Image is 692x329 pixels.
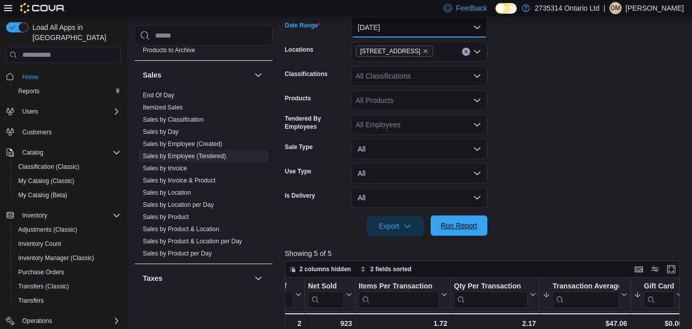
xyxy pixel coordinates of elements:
label: Sale Type [285,143,313,151]
a: Sales by Invoice [143,165,187,172]
span: Sales by Location per Day [143,201,214,209]
a: My Catalog (Beta) [14,189,71,201]
div: Gift Card Sales [644,282,674,308]
a: Classification (Classic) [14,161,84,173]
div: Qty Per Transaction [454,282,528,308]
div: Items Per Transaction [359,282,439,291]
button: Display options [649,263,661,275]
div: Net Sold [308,282,344,291]
button: All [352,188,487,208]
a: Home [18,71,43,83]
div: Gift Cards [644,282,674,291]
span: Inventory Manager (Classic) [18,254,94,262]
span: Sales by Invoice [143,164,187,172]
button: Purchase Orders [10,265,125,279]
h3: Taxes [143,273,163,283]
div: Items Per Transaction [359,282,439,308]
button: Net Sold [308,282,352,308]
button: Remove 268 Sandwich St S from selection in this group [422,48,429,54]
label: Use Type [285,167,311,175]
button: All [352,139,487,159]
label: Classifications [285,70,328,78]
div: Qty Per Transaction [454,282,528,291]
button: Transaction Average [543,282,627,308]
a: Purchase Orders [14,266,68,278]
span: Export [373,216,417,236]
span: End Of Day [143,91,174,99]
a: End Of Day [143,92,174,99]
button: 2 columns hidden [285,263,355,275]
span: [STREET_ADDRESS] [360,46,420,56]
button: Sales [143,70,250,80]
a: Sales by Product & Location [143,226,219,233]
button: Items Per Transaction [359,282,447,308]
span: Customers [22,128,52,136]
a: Transfers (Classic) [14,280,73,293]
label: Locations [285,46,314,54]
button: Taxes [252,272,264,284]
h3: Sales [143,70,162,80]
button: Customers [2,125,125,139]
span: Transfers [18,297,44,305]
a: Sales by Product [143,213,189,221]
span: 2 fields sorted [370,265,411,273]
span: Inventory Count [14,238,121,250]
span: Operations [22,317,52,325]
span: Sales by Day [143,128,179,136]
button: Adjustments (Classic) [10,223,125,237]
button: Inventory Manager (Classic) [10,251,125,265]
button: Qty Per Transaction [454,282,536,308]
button: Catalog [18,147,47,159]
button: Inventory Count [10,237,125,251]
span: Users [18,105,121,118]
span: Purchase Orders [14,266,121,278]
span: Sales by Product per Day [143,249,212,258]
span: Sales by Classification [143,116,204,124]
button: Open list of options [473,121,481,129]
span: Home [18,70,121,83]
button: All [352,163,487,184]
a: Transfers [14,295,48,307]
a: Sales by Location per Day [143,201,214,208]
button: Keyboard shortcuts [633,263,645,275]
a: Inventory Manager (Classic) [14,252,98,264]
a: Sales by Employee (Created) [143,140,222,148]
a: Sales by Invoice & Product [143,177,215,184]
button: 2 fields sorted [356,263,415,275]
button: Open list of options [473,48,481,56]
button: Clear input [462,48,470,56]
label: Is Delivery [285,192,315,200]
span: Catalog [18,147,121,159]
p: | [603,2,605,14]
button: Export [367,216,424,236]
span: Adjustments (Classic) [14,224,121,236]
button: My Catalog (Classic) [10,174,125,188]
span: Sales by Product & Location per Day [143,237,242,245]
span: Run Report [441,221,477,231]
span: Purchase Orders [18,268,64,276]
a: Sales by Classification [143,116,204,123]
a: My Catalog (Classic) [14,175,79,187]
input: Dark Mode [495,3,517,14]
span: My Catalog (Classic) [18,177,74,185]
a: Sales by Employee (Tendered) [143,153,226,160]
a: Inventory Count [14,238,65,250]
span: Classification (Classic) [14,161,121,173]
button: Users [18,105,42,118]
button: Reports [10,84,125,98]
a: Customers [18,126,56,138]
div: Desiree Metcalfe [609,2,622,14]
span: DM [611,2,621,14]
span: Products to Archive [143,46,195,54]
span: Sales by Employee (Tendered) [143,152,226,160]
span: Sales by Location [143,189,191,197]
button: Transfers [10,294,125,308]
button: Inventory [18,209,51,222]
label: Products [285,94,311,102]
span: My Catalog (Classic) [14,175,121,187]
span: Sales by Product & Location [143,225,219,233]
a: Sales by Location [143,189,191,196]
span: Operations [18,315,121,327]
button: [DATE] [352,17,487,38]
